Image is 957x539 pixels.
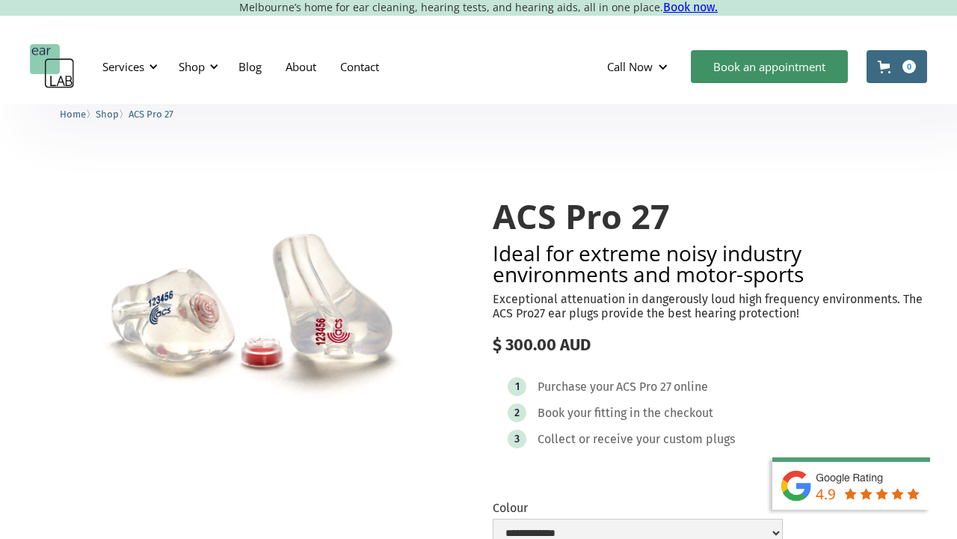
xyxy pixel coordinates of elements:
div: Book your fitting in the checkout [538,406,713,421]
span: Shop [96,109,119,120]
div: 2 [514,407,520,418]
div: Purchase your [538,380,614,395]
a: ACS Pro 27 [129,106,173,121]
a: Contact [328,45,391,88]
div: Shop [179,59,205,74]
a: Home [60,106,86,121]
div: Services [102,59,144,74]
li: 〉 [96,106,129,122]
div: Call Now [607,59,653,74]
a: Book an appointment [691,50,848,83]
div: 3 [514,433,520,445]
div: online [674,380,708,395]
div: 0 [902,60,916,73]
a: Shop [96,106,119,121]
label: Colour [493,501,783,515]
a: Open cart [867,50,927,83]
div: $ 300.00 AUD [493,335,927,355]
h1: ACS Pro 27 [493,198,927,235]
h2: Ideal for extreme noisy industry environments and motor-sports [493,243,927,284]
div: Collect or receive your custom plugs [538,432,735,447]
div: ACS Pro 27 [616,380,671,395]
a: About [274,45,328,88]
span: ACS Pro 27 [129,109,173,120]
span: Home [60,109,86,120]
img: ACS Pro 27 [30,168,464,466]
p: Exceptional attenuation in dangerously loud high frequency environments. The ACS Pro27 ear plugs ... [493,292,927,320]
li: 〉 [60,106,96,122]
a: Blog [227,45,274,88]
div: 1 [515,381,520,392]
